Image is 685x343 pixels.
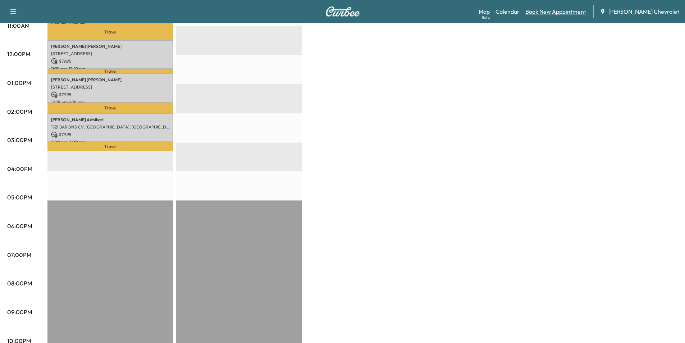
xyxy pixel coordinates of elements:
span: [PERSON_NAME] Chevrolet [608,7,679,16]
p: 01:00PM [7,78,31,87]
p: Travel [47,142,173,151]
p: $ 79.95 [51,58,170,64]
p: 05:00PM [7,193,32,202]
img: Curbee Logo [325,6,360,17]
p: 04:00PM [7,164,32,173]
p: $ 79.95 [51,91,170,98]
div: Beta [482,15,490,20]
p: 03:00PM [7,136,32,144]
p: [STREET_ADDRESS] [51,51,170,57]
p: 09:00PM [7,308,32,316]
p: Travel [47,103,173,113]
p: [PERSON_NAME] Adhikari [51,117,170,123]
p: 07:00PM [7,251,31,259]
a: Book New Appointment [525,7,586,16]
p: 02:00PM [7,107,32,116]
p: Travel [47,69,173,73]
p: [PERSON_NAME] [PERSON_NAME] [51,44,170,49]
a: Calendar [496,7,520,16]
p: [PERSON_NAME] [PERSON_NAME] [51,77,170,83]
p: $ 79.95 [51,131,170,138]
a: MapBeta [479,7,490,16]
p: 11:00AM [7,21,29,30]
p: 12:00PM [7,50,30,58]
p: 1721 BARONS CV, [GEOGRAPHIC_DATA], [GEOGRAPHIC_DATA], [GEOGRAPHIC_DATA] [51,124,170,130]
p: [STREET_ADDRESS] [51,84,170,90]
p: Travel [47,24,173,40]
p: 2:00 pm - 3:00 pm [51,139,170,145]
p: 12:38 pm - 1:38 pm [51,99,170,105]
p: 08:00PM [7,279,32,288]
p: 06:00PM [7,222,32,230]
p: 11:29 am - 12:29 pm [51,66,170,72]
